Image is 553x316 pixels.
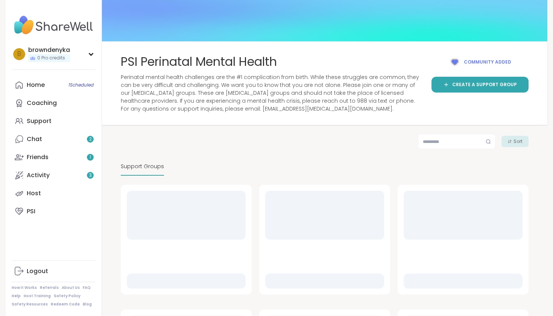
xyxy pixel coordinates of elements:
[12,130,96,148] a: Chat2
[12,293,21,299] a: Help
[83,285,91,290] a: FAQ
[27,117,52,125] div: Support
[452,81,517,88] span: Create a support group
[513,138,523,145] span: Sort
[27,153,49,161] div: Friends
[27,207,35,216] div: PSI
[12,302,48,307] a: Safety Resources
[37,55,65,61] span: 0 Pro credits
[27,171,50,179] div: Activity
[12,202,96,220] a: PSI
[27,267,48,275] div: Logout
[12,166,96,184] a: Activity3
[54,293,81,299] a: Safety Policy
[431,77,529,93] a: Create a support group
[12,262,96,280] a: Logout
[12,112,96,130] a: Support
[89,172,92,179] span: 3
[27,189,41,197] div: Host
[12,94,96,112] a: Coaching
[121,163,164,170] span: Support Groups
[431,53,529,71] button: Community added
[121,53,277,70] span: PSI Perinatal Mental Health
[40,285,59,290] a: Referrals
[27,81,45,89] div: Home
[24,293,51,299] a: Host Training
[17,49,21,59] span: b
[12,184,96,202] a: Host
[12,76,96,94] a: Home1Scheduled
[12,12,96,38] img: ShareWell Nav Logo
[464,59,511,65] span: Community added
[83,302,92,307] a: Blog
[12,148,96,166] a: Friends1
[68,82,94,88] span: 1 Scheduled
[27,99,57,107] div: Coaching
[28,46,70,54] div: browndenyka
[27,135,42,143] div: Chat
[121,73,422,113] span: Perinatal mental health challenges are the #1 complication from birth. While these struggles are ...
[89,136,92,143] span: 2
[51,302,80,307] a: Redeem Code
[90,154,91,161] span: 1
[62,285,80,290] a: About Us
[12,285,37,290] a: How It Works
